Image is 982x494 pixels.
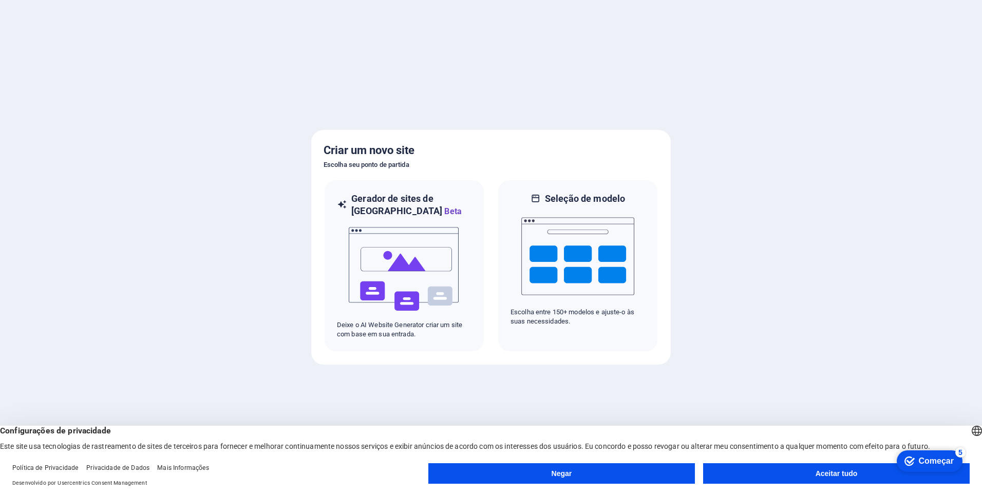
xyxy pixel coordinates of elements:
h6: Seleção de modelo [545,193,625,205]
p: Deixe o AI Website Generator criar um site com base em sua entrada. [337,320,471,339]
h6: Gerador de sites de [GEOGRAPHIC_DATA] [351,193,471,218]
div: Gerador de sites de [GEOGRAPHIC_DATA]BetaIADeixe o AI Website Generator criar um site com base em... [324,179,485,352]
div: 5 [65,2,75,12]
div: Começar [29,11,64,21]
h5: Criar um novo site [324,142,658,159]
span: Beta [442,206,462,216]
p: Escolha entre 150+ modelos e ajuste-o às suas necessidades. [511,308,645,326]
h6: Escolha seu ponto de partida [324,159,658,171]
div: Seleção de modeloEscolha entre 150+ modelos e ajuste-o às suas necessidades. [497,179,658,352]
img: IA [348,218,461,320]
div: Começar 5 itens restantes, 0% concluídos [7,5,72,27]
